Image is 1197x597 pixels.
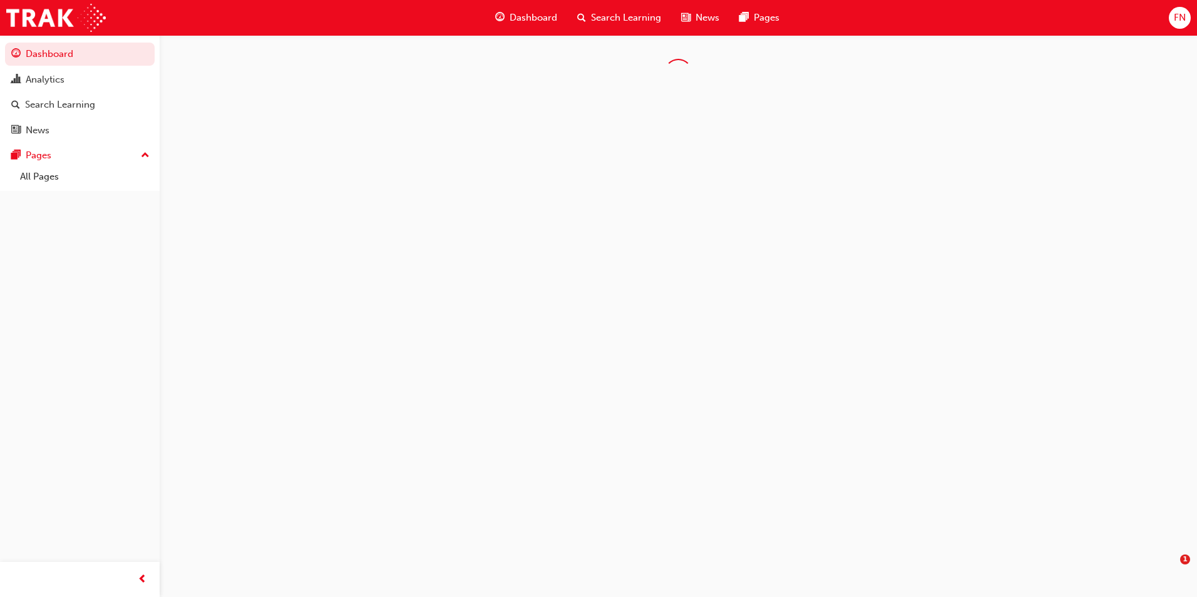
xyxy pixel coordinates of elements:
[138,572,147,588] span: prev-icon
[696,11,719,25] span: News
[26,123,49,138] div: News
[485,5,567,31] a: guage-iconDashboard
[495,10,505,26] span: guage-icon
[567,5,671,31] a: search-iconSearch Learning
[510,11,557,25] span: Dashboard
[26,148,51,163] div: Pages
[754,11,779,25] span: Pages
[5,43,155,66] a: Dashboard
[1180,554,1190,564] span: 1
[5,119,155,142] a: News
[577,10,586,26] span: search-icon
[1169,7,1191,29] button: FN
[15,167,155,186] a: All Pages
[5,68,155,91] a: Analytics
[681,10,691,26] span: news-icon
[5,144,155,167] button: Pages
[671,5,729,31] a: news-iconNews
[25,98,95,112] div: Search Learning
[11,74,21,86] span: chart-icon
[11,99,20,111] span: search-icon
[729,5,789,31] a: pages-iconPages
[1154,554,1184,584] iframe: Intercom live chat
[141,148,150,164] span: up-icon
[739,10,749,26] span: pages-icon
[11,150,21,161] span: pages-icon
[5,93,155,116] a: Search Learning
[6,4,106,32] img: Trak
[1174,11,1186,25] span: FN
[11,49,21,60] span: guage-icon
[26,73,64,87] div: Analytics
[5,40,155,144] button: DashboardAnalyticsSearch LearningNews
[11,125,21,136] span: news-icon
[591,11,661,25] span: Search Learning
